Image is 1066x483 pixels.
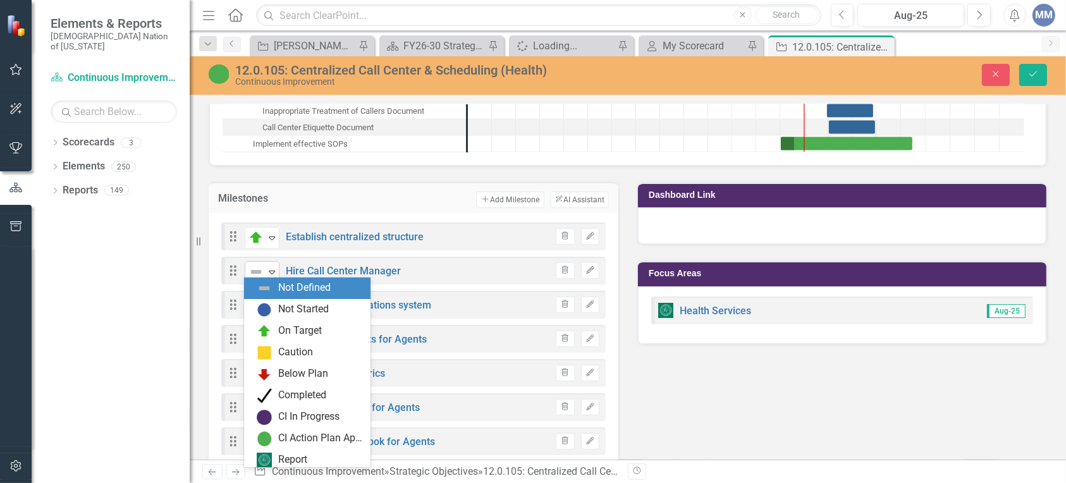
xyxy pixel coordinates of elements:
[383,38,485,54] a: FY26-30 Strategic Plan
[248,264,264,279] img: Not Defined
[262,103,424,119] div: Inappropriate Treatment of Callers Document
[223,136,466,152] div: Task: Start date: 2025-08-01 End date: 2026-01-15
[1032,4,1055,27] button: MM
[51,31,177,52] small: [DEMOGRAPHIC_DATA] Nation of [US_STATE]
[476,192,544,208] button: Add Milestone
[235,77,676,87] div: Continuous Improvement
[512,38,615,54] a: Loading...
[257,431,272,446] img: CI Action Plan Approved/In Progress
[272,465,384,477] a: Continuous Improvement
[857,4,964,27] button: Aug-25
[256,4,821,27] input: Search ClearPoint...
[278,345,313,360] div: Caution
[223,119,466,136] div: Call Center Etiquette Document
[649,190,1040,200] h3: Dashboard Link
[257,367,272,382] img: Below Plan
[254,465,618,479] div: » »
[278,324,322,338] div: On Target
[257,281,272,296] img: Not Defined
[235,63,676,77] div: 12.0.105: Centralized Call Center & Scheduling (Health)
[792,39,891,55] div: 12.0.105: Centralized Call Center & Scheduling (Health)
[987,304,1026,318] span: Aug-25
[286,265,401,277] a: Hire Call Center Manager
[278,453,307,467] div: Report
[649,269,1040,278] h3: Focus Areas
[248,230,264,245] img: On Target
[278,388,326,403] div: Completed
[781,137,912,150] div: Task: Start date: 2025-08-01 End date: 2026-01-15
[773,9,800,20] span: Search
[278,367,328,381] div: Below Plan
[51,101,177,123] input: Search Below...
[257,453,272,468] img: Report
[262,119,374,136] div: Call Center Etiquette Document
[663,38,744,54] div: My Scorecard
[403,38,485,54] div: FY26-30 Strategic Plan
[63,159,105,174] a: Elements
[551,192,609,208] button: AI Assistant
[533,38,615,54] div: Loading...
[642,38,744,54] a: My Scorecard
[278,410,340,424] div: CI In Progress
[483,465,728,477] div: 12.0.105: Centralized Call Center & Scheduling (Health)
[257,302,272,317] img: Not Started
[862,8,960,23] div: Aug-25
[51,71,177,85] a: Continuous Improvement
[278,431,363,446] div: CI Action Plan Approved/In Progress
[257,388,272,403] img: Completed
[755,6,818,24] button: Search
[223,103,466,119] div: Task: Start date: 2025-09-29 End date: 2025-11-27
[63,135,114,150] a: Scorecards
[223,103,466,119] div: Inappropriate Treatment of Callers Document
[51,16,177,31] span: Elements & Reports
[680,305,751,317] a: Health Services
[278,281,331,295] div: Not Defined
[257,410,272,425] img: CI In Progress
[658,303,673,318] img: Report
[104,185,129,196] div: 149
[121,137,141,148] div: 3
[209,64,229,84] img: CI Action Plan Approved/In Progress
[253,136,348,152] div: Implement effective SOPs
[389,465,478,477] a: Strategic Objectives
[6,14,29,37] img: ClearPoint Strategy
[278,302,329,317] div: Not Started
[257,324,272,339] img: On Target
[829,121,875,134] div: Task: Start date: 2025-10-01 End date: 2025-11-29
[274,38,355,54] div: [PERSON_NAME] SO's
[111,161,136,172] div: 250
[223,119,466,136] div: Task: Start date: 2025-10-01 End date: 2025-11-29
[63,183,98,198] a: Reports
[253,38,355,54] a: [PERSON_NAME] SO's
[827,104,873,118] div: Task: Start date: 2025-09-29 End date: 2025-11-27
[223,136,466,152] div: Implement effective SOPs
[257,345,272,360] img: Caution
[286,231,424,243] a: Establish centralized structure
[218,193,325,204] h3: Milestones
